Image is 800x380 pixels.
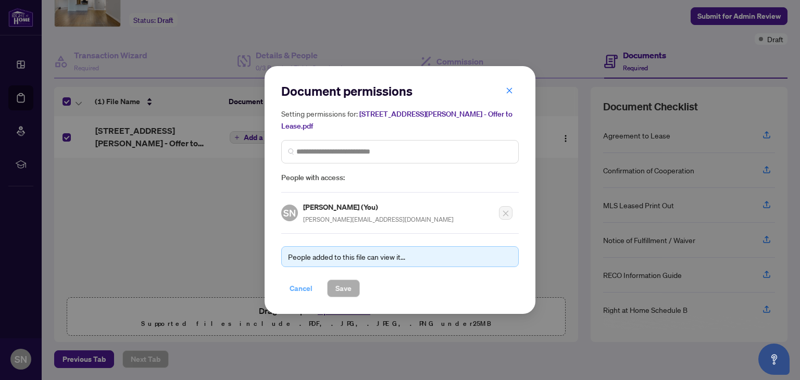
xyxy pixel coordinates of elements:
span: [PERSON_NAME][EMAIL_ADDRESS][DOMAIN_NAME] [303,216,454,223]
h5: Setting permissions for: [281,108,519,132]
h5: [PERSON_NAME] (You) [303,201,454,213]
span: SN [283,206,296,220]
button: Open asap [758,344,790,375]
div: People added to this file can view it... [288,251,512,262]
span: [STREET_ADDRESS][PERSON_NAME] - Offer to Lease.pdf [281,109,512,131]
span: close [506,87,513,94]
img: search_icon [288,148,294,155]
button: Cancel [281,280,321,297]
button: Save [327,280,360,297]
span: People with access: [281,172,519,184]
h2: Document permissions [281,83,519,99]
span: Cancel [290,280,312,297]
